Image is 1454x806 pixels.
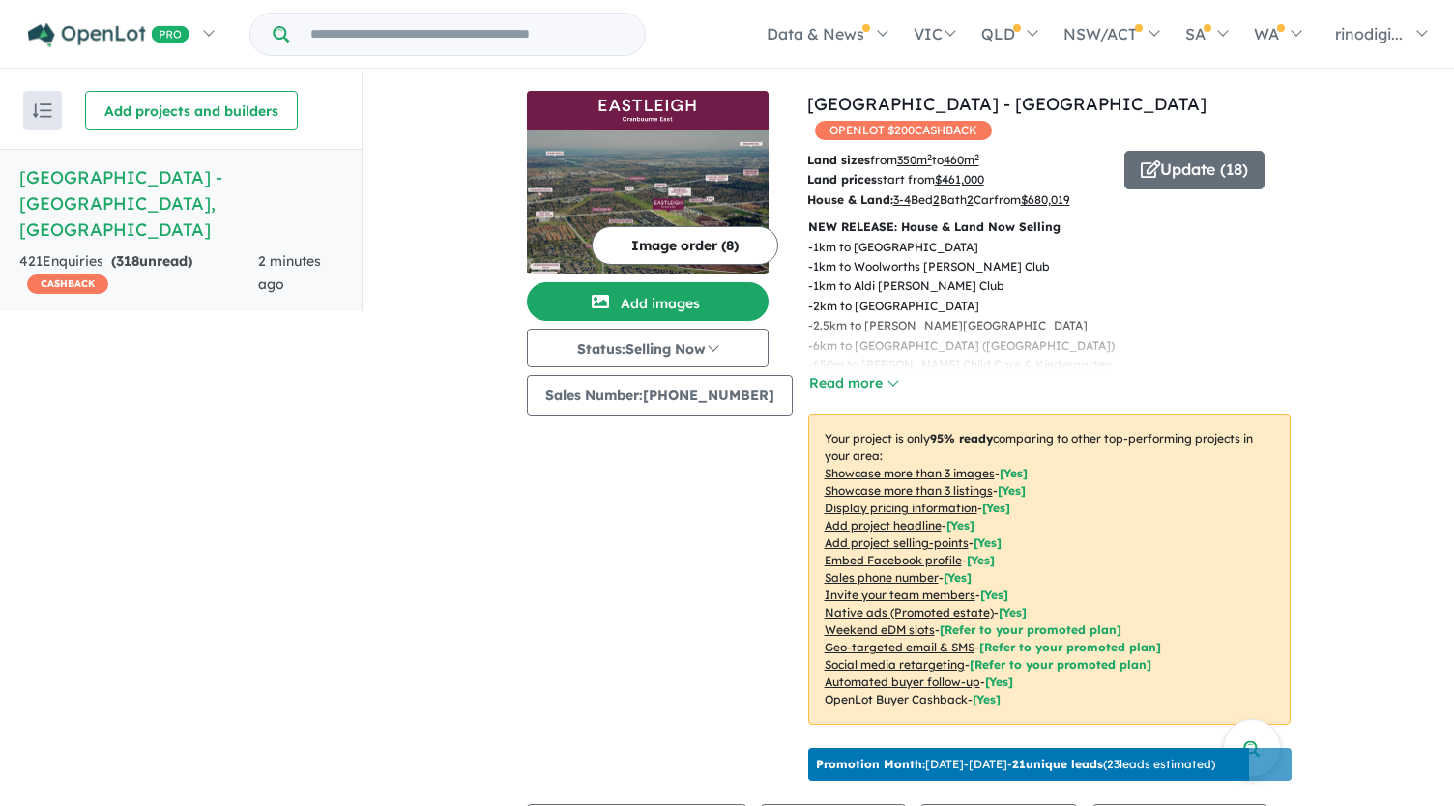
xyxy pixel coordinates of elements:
[527,282,769,321] button: Add images
[808,276,1306,296] p: - 1km to Aldi [PERSON_NAME] Club
[1124,151,1265,189] button: Update (18)
[973,692,1001,706] span: [Yes]
[825,640,974,654] u: Geo-targeted email & SMS
[825,588,975,602] u: Invite your team members
[33,103,52,118] img: sort.svg
[111,252,192,270] strong: ( unread)
[944,570,972,585] span: [ Yes ]
[816,757,925,771] b: Promotion Month:
[527,329,769,367] button: Status:Selling Now
[815,121,992,140] span: OPENLOT $ 200 CASHBACK
[808,316,1306,335] p: - 2.5km to [PERSON_NAME][GEOGRAPHIC_DATA]
[930,431,993,446] b: 95 % ready
[982,501,1010,515] span: [ Yes ]
[807,153,870,167] b: Land sizes
[944,153,979,167] u: 460 m
[825,466,995,480] u: Showcase more than 3 images
[825,692,968,706] u: OpenLot Buyer Cashback
[808,217,1291,237] p: NEW RELEASE: House & Land Now Selling
[592,226,778,265] button: Image order (8)
[807,190,1110,210] p: Bed Bath Car from
[932,153,979,167] span: to
[807,172,877,187] b: Land prices
[807,192,893,207] b: House & Land:
[927,152,932,162] sup: 2
[825,605,994,619] u: Native ads (Promoted estate)
[807,170,1110,189] p: start from
[974,152,979,162] sup: 2
[825,483,993,498] u: Showcase more than 3 listings
[816,756,1215,773] p: [DATE] - [DATE] - ( 23 leads estimated)
[933,192,940,207] u: 2
[808,238,1306,257] p: - 1km to [GEOGRAPHIC_DATA]
[974,535,1002,550] span: [ Yes ]
[1012,757,1103,771] b: 21 unique leads
[116,252,139,270] span: 318
[967,553,995,567] span: [ Yes ]
[808,257,1306,276] p: - 1km to Woolworths [PERSON_NAME] Club
[897,153,932,167] u: 350 m
[293,14,641,55] input: Try estate name, suburb, builder or developer
[985,675,1013,689] span: [Yes]
[825,518,942,533] u: Add project headline
[28,23,189,47] img: Openlot PRO Logo White
[1000,466,1028,480] span: [ Yes ]
[946,518,974,533] span: [ Yes ]
[825,622,935,637] u: Weekend eDM slots
[1335,24,1403,43] span: rinodigi...
[825,570,939,585] u: Sales phone number
[825,675,980,689] u: Automated buyer follow-up
[258,252,321,293] span: 2 minutes ago
[999,605,1027,619] span: [Yes]
[527,130,769,274] img: Eastleigh - Cranbourne East
[807,151,1110,170] p: from
[967,192,974,207] u: 2
[807,93,1207,115] a: [GEOGRAPHIC_DATA] - [GEOGRAPHIC_DATA]
[825,535,969,550] u: Add project selling-points
[1021,192,1070,207] u: $ 680,019
[808,414,1291,725] p: Your project is only comparing to other top-performing projects in your area: - - - - - - - - - -...
[940,622,1121,637] span: [Refer to your promoted plan]
[808,297,1306,316] p: - 2km to [GEOGRAPHIC_DATA]
[980,588,1008,602] span: [ Yes ]
[85,91,298,130] button: Add projects and builders
[527,375,793,416] button: Sales Number:[PHONE_NUMBER]
[893,192,911,207] u: 3-4
[998,483,1026,498] span: [ Yes ]
[825,553,962,567] u: Embed Facebook profile
[527,91,769,274] a: Eastleigh - Cranbourne East LogoEastleigh - Cranbourne East
[935,172,984,187] u: $ 461,000
[19,164,342,243] h5: [GEOGRAPHIC_DATA] - [GEOGRAPHIC_DATA] , [GEOGRAPHIC_DATA]
[808,356,1306,375] p: - 650m to [PERSON_NAME] Child Care & Kindergarten
[825,501,977,515] u: Display pricing information
[808,372,899,394] button: Read more
[535,99,761,122] img: Eastleigh - Cranbourne East Logo
[27,274,108,294] span: CASHBACK
[19,250,258,297] div: 421 Enquir ies
[808,336,1306,356] p: - 6km to [GEOGRAPHIC_DATA] ([GEOGRAPHIC_DATA])
[825,657,965,672] u: Social media retargeting
[970,657,1151,672] span: [Refer to your promoted plan]
[979,640,1161,654] span: [Refer to your promoted plan]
